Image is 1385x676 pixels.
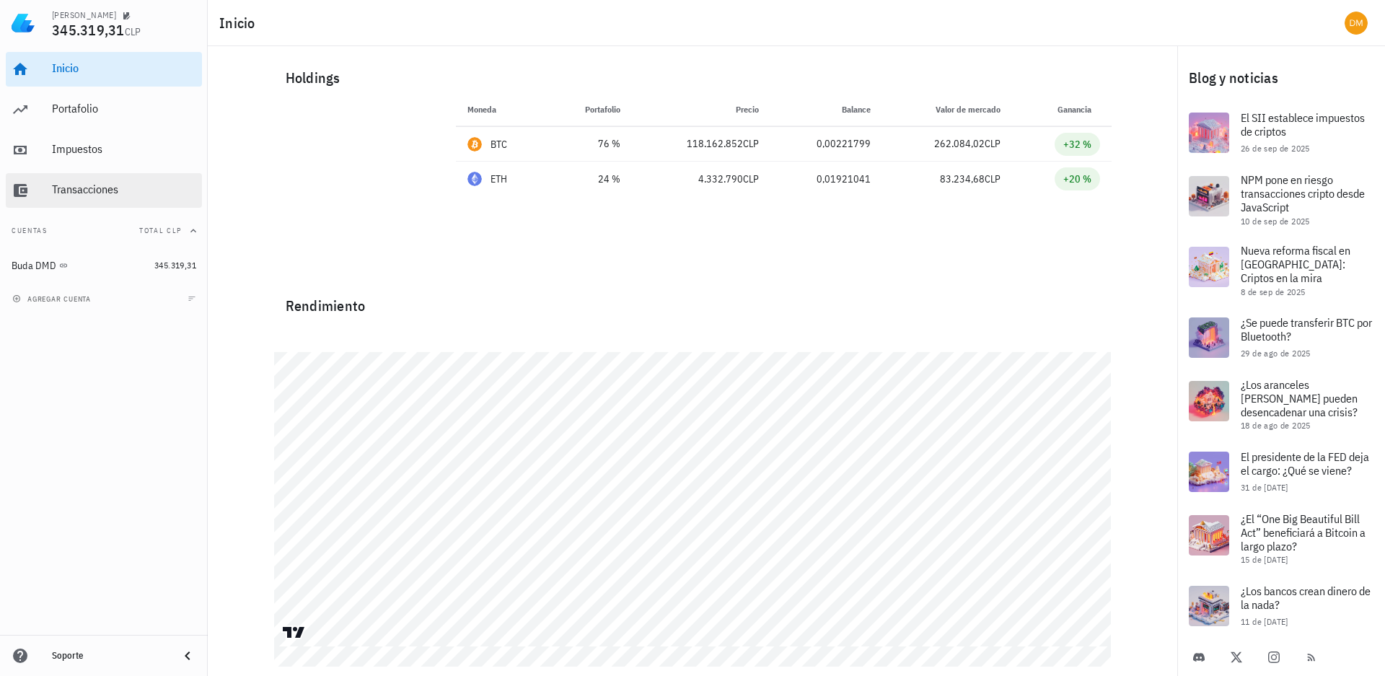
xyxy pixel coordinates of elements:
[1177,55,1385,101] div: Blog y noticias
[1241,143,1310,154] span: 26 de sep de 2025
[1241,286,1305,297] span: 8 de sep de 2025
[1241,449,1369,478] span: El presidente de la FED deja el cargo: ¿Qué se viene?
[1177,235,1385,306] a: Nueva reforma fiscal en [GEOGRAPHIC_DATA]: Criptos en la mira 8 de sep de 2025
[1241,584,1371,612] span: ¿Los bancos crean dinero de la nada?
[281,625,307,639] a: Charting by TradingView
[6,214,202,248] button: CuentasTotal CLP
[1063,137,1091,152] div: +32 %
[559,172,620,187] div: 24 %
[1241,512,1366,553] span: ¿El “One Big Beautiful Bill Act” beneficiará a Bitcoin a largo plazo?
[559,136,620,152] div: 76 %
[882,92,1012,127] th: Valor de mercado
[985,137,1001,150] span: CLP
[1241,110,1365,139] span: El SII establece impuestos de criptos
[274,55,1112,101] div: Holdings
[6,173,202,208] a: Transacciones
[548,92,632,127] th: Portafolio
[1241,315,1372,343] span: ¿Se puede transferir BTC por Bluetooth?
[1241,243,1350,285] span: Nueva reforma fiscal en [GEOGRAPHIC_DATA]: Criptos en la mira
[52,183,196,196] div: Transacciones
[698,172,743,185] span: 4.332.790
[6,248,202,283] a: Buda DMD 345.319,31
[1177,440,1385,504] a: El presidente de la FED deja el cargo: ¿Qué se viene? 31 de [DATE]
[52,9,116,21] div: [PERSON_NAME]
[1063,172,1091,186] div: +20 %
[274,283,1112,317] div: Rendimiento
[491,172,508,186] div: ETH
[467,137,482,152] div: BTC-icon
[1241,482,1288,493] span: 31 de [DATE]
[52,61,196,75] div: Inicio
[1177,164,1385,235] a: NPM pone en riesgo transacciones cripto desde JavaScript 10 de sep de 2025
[1241,172,1365,214] span: NPM pone en riesgo transacciones cripto desde JavaScript
[1241,377,1358,419] span: ¿Los aranceles [PERSON_NAME] pueden desencadenar una crisis?
[12,260,56,272] div: Buda DMD
[9,291,97,306] button: agregar cuenta
[1177,306,1385,369] a: ¿Se puede transferir BTC por Bluetooth? 29 de ago de 2025
[52,142,196,156] div: Impuestos
[632,92,770,127] th: Precio
[125,25,141,38] span: CLP
[456,92,548,127] th: Moneda
[1058,104,1100,115] span: Ganancia
[6,133,202,167] a: Impuestos
[1241,216,1310,227] span: 10 de sep de 2025
[52,650,167,662] div: Soporte
[6,52,202,87] a: Inicio
[12,12,35,35] img: LedgiFi
[743,137,759,150] span: CLP
[1241,616,1288,627] span: 11 de [DATE]
[940,172,985,185] span: 83.234,68
[15,294,91,304] span: agregar cuenta
[52,20,125,40] span: 345.319,31
[154,260,196,271] span: 345.319,31
[934,137,985,150] span: 262.084,02
[1177,369,1385,440] a: ¿Los aranceles [PERSON_NAME] pueden desencadenar una crisis? 18 de ago de 2025
[985,172,1001,185] span: CLP
[1177,574,1385,638] a: ¿Los bancos crean dinero de la nada? 11 de [DATE]
[743,172,759,185] span: CLP
[1241,348,1311,359] span: 29 de ago de 2025
[1241,420,1311,431] span: 18 de ago de 2025
[782,172,871,187] div: 0,01921041
[782,136,871,152] div: 0,00221799
[491,137,508,152] div: BTC
[1241,554,1288,565] span: 15 de [DATE]
[219,12,261,35] h1: Inicio
[467,172,482,186] div: ETH-icon
[1177,504,1385,574] a: ¿El “One Big Beautiful Bill Act” beneficiará a Bitcoin a largo plazo? 15 de [DATE]
[139,226,182,235] span: Total CLP
[687,137,743,150] span: 118.162.852
[52,102,196,115] div: Portafolio
[6,92,202,127] a: Portafolio
[1177,101,1385,164] a: El SII establece impuestos de criptos 26 de sep de 2025
[770,92,882,127] th: Balance
[1345,12,1368,35] div: avatar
